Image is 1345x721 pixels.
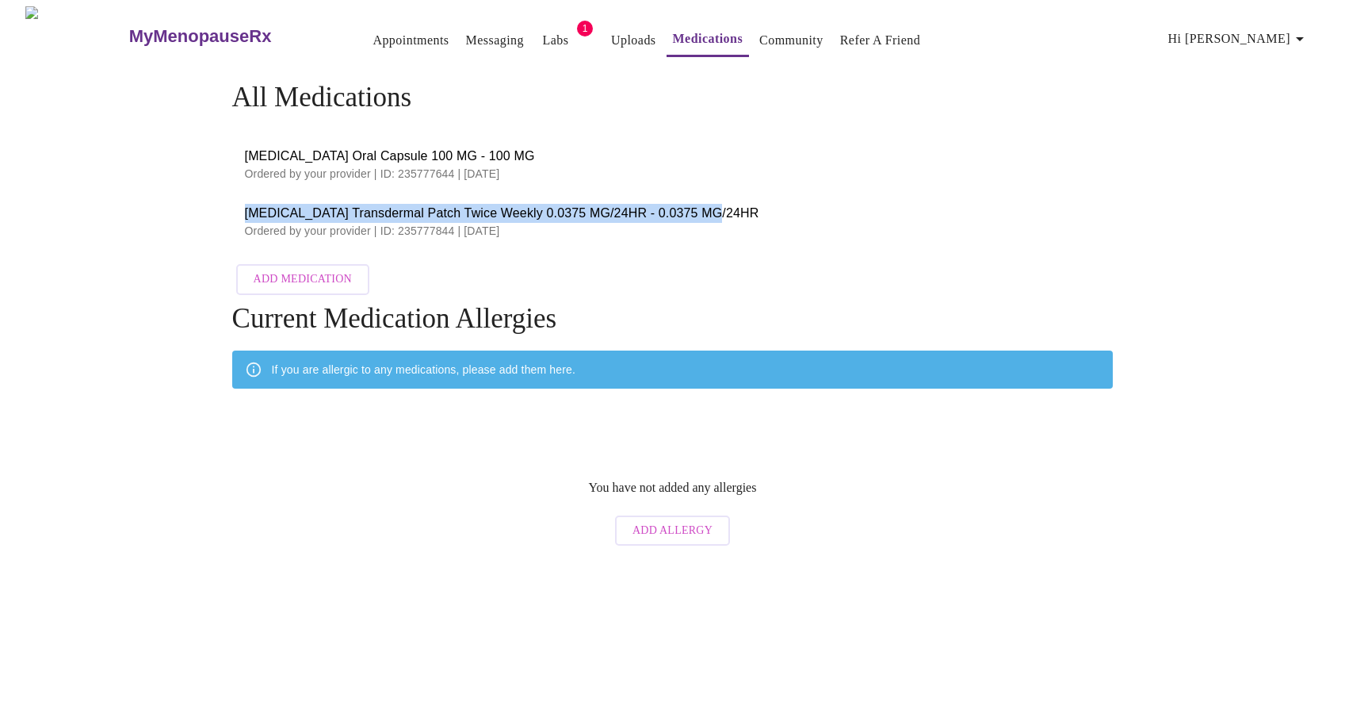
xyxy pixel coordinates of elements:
a: Medications [673,28,743,50]
span: Add Medication [254,270,352,290]
h4: Current Medication Allergies [232,303,1114,335]
a: Appointments [373,29,449,52]
a: Messaging [466,29,524,52]
a: Uploads [611,29,656,52]
a: Labs [543,29,569,52]
button: Refer a Friend [834,25,927,56]
a: MyMenopauseRx [127,9,334,64]
h4: All Medications [232,82,1114,113]
button: Messaging [460,25,530,56]
button: Hi [PERSON_NAME] [1162,23,1316,55]
a: Refer a Friend [840,29,921,52]
span: Add Allergy [632,521,713,541]
button: Appointments [366,25,455,56]
button: Labs [530,25,581,56]
span: [MEDICAL_DATA] Transdermal Patch Twice Weekly 0.0375 MG/24HR - 0.0375 MG/24HR [245,204,1101,223]
button: Community [753,25,830,56]
span: Hi [PERSON_NAME] [1168,28,1309,50]
button: Medications [667,23,750,57]
p: Ordered by your provider | ID: 235777844 | [DATE] [245,223,1101,239]
div: If you are allergic to any medications, please add them here. [272,355,575,384]
img: MyMenopauseRx Logo [25,6,127,66]
p: You have not added any allergies [589,481,757,495]
button: Add Medication [236,264,369,295]
h3: MyMenopauseRx [129,26,272,47]
span: [MEDICAL_DATA] Oral Capsule 100 MG - 100 MG [245,147,1101,166]
span: 1 [577,21,593,36]
p: Ordered by your provider | ID: 235777644 | [DATE] [245,166,1101,182]
button: Uploads [605,25,663,56]
button: Add Allergy [615,516,730,547]
a: Community [759,29,823,52]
